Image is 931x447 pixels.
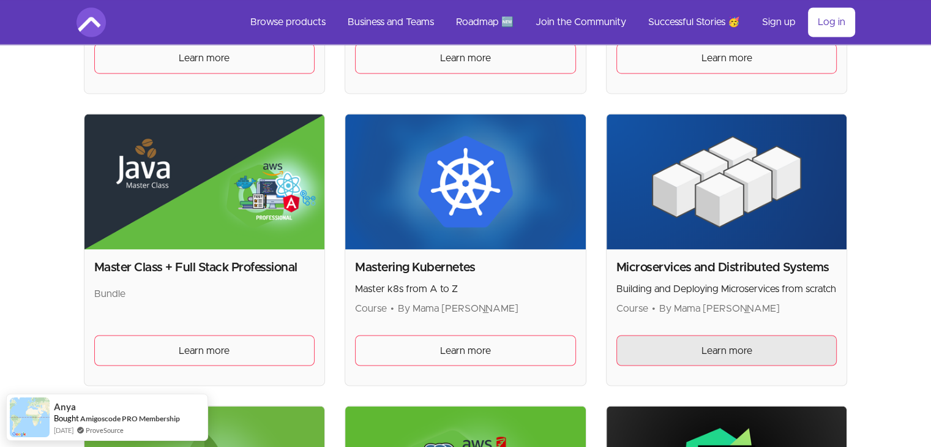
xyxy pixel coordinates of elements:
[94,335,315,366] a: Learn more
[10,397,50,437] img: provesource social proof notification image
[77,7,106,37] img: Amigoscode logo
[616,281,837,296] p: Building and Deploying Microservices from scratch
[440,51,491,66] span: Learn more
[84,114,325,249] img: Product image for Master Class + Full Stack Professional
[54,402,76,412] span: Anya
[616,259,837,276] h2: Microservices and Distributed Systems
[652,303,656,313] span: •
[355,43,576,73] a: Learn more
[355,303,387,313] span: Course
[86,425,124,435] a: ProveSource
[526,7,636,37] a: Join the Community
[179,51,230,66] span: Learn more
[752,7,806,37] a: Sign up
[616,43,837,73] a: Learn more
[446,7,523,37] a: Roadmap 🆕
[701,51,752,66] span: Learn more
[398,303,518,313] span: By Mama [PERSON_NAME]
[179,343,230,358] span: Learn more
[355,281,576,296] p: Master k8s from A to Z
[701,343,752,358] span: Learn more
[94,288,125,298] span: Bundle
[345,114,586,249] img: Product image for Mastering Kubernetes
[241,7,855,37] nav: Main
[808,7,855,37] a: Log in
[638,7,750,37] a: Successful Stories 🥳
[54,425,73,435] span: [DATE]
[94,43,315,73] a: Learn more
[80,413,180,424] a: Amigoscode PRO Membership
[355,335,576,366] a: Learn more
[94,259,315,276] h2: Master Class + Full Stack Professional
[338,7,444,37] a: Business and Teams
[607,114,847,249] img: Product image for Microservices and Distributed Systems
[616,303,648,313] span: Course
[391,303,394,313] span: •
[616,335,837,366] a: Learn more
[355,259,576,276] h2: Mastering Kubernetes
[440,343,491,358] span: Learn more
[241,7,335,37] a: Browse products
[659,303,780,313] span: By Mama [PERSON_NAME]
[54,413,79,423] span: Bought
